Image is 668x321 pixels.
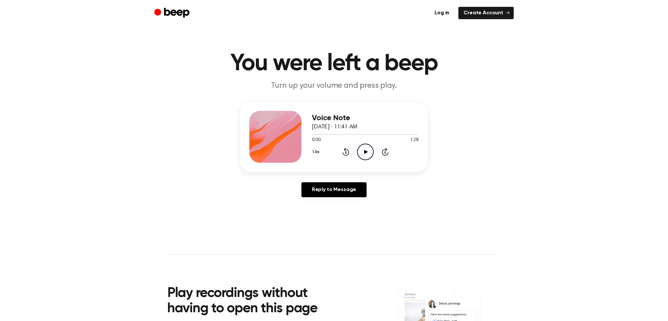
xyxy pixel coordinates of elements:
a: Reply to Message [301,182,367,197]
a: Create Account [458,7,514,19]
span: 1:28 [410,137,419,144]
p: Turn up your volume and press play. [209,81,459,91]
button: 1.0x [312,147,322,158]
a: Log in [429,7,454,19]
span: 0:00 [312,137,320,144]
span: [DATE] · 11:41 AM [312,124,357,130]
h1: You were left a beep [167,52,501,75]
h3: Voice Note [312,114,419,122]
a: Beep [154,7,191,19]
h2: Play recordings without having to open this page [167,286,343,317]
